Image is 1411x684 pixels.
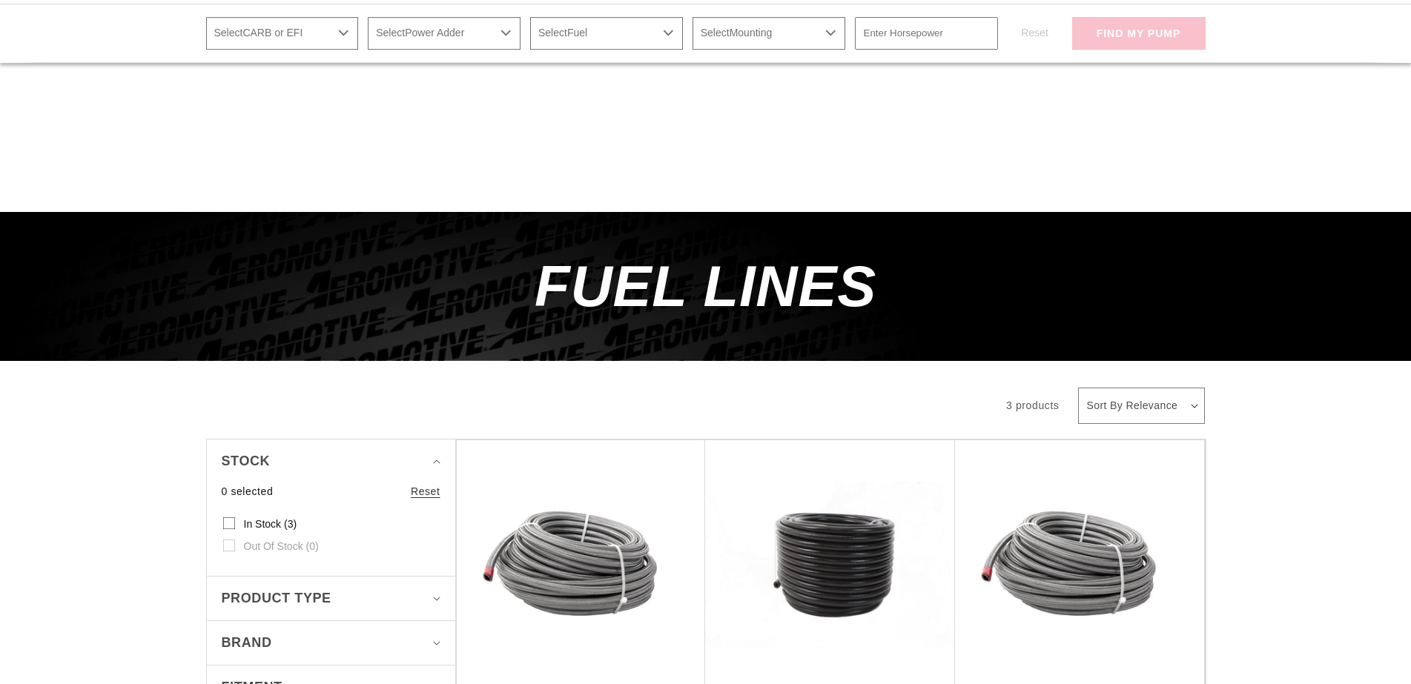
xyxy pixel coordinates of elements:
[530,17,683,50] select: Fuel
[1006,399,1059,411] span: 3 products
[222,439,440,483] summary: Stock (0 selected)
[222,621,440,665] summary: Brand (0 selected)
[206,17,359,50] select: CARB or EFI
[244,539,319,553] span: Out of stock (0)
[222,577,440,620] summary: Product type (0 selected)
[535,253,876,319] span: Fuel Lines
[222,483,274,499] span: 0 selected
[244,517,297,531] span: In stock (3)
[411,483,440,499] a: Reset
[855,17,998,50] input: Enter Horsepower
[222,451,271,472] span: Stock
[222,588,331,609] span: Product type
[222,632,272,654] span: Brand
[368,17,521,50] select: Power Adder
[693,17,845,50] select: Mounting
